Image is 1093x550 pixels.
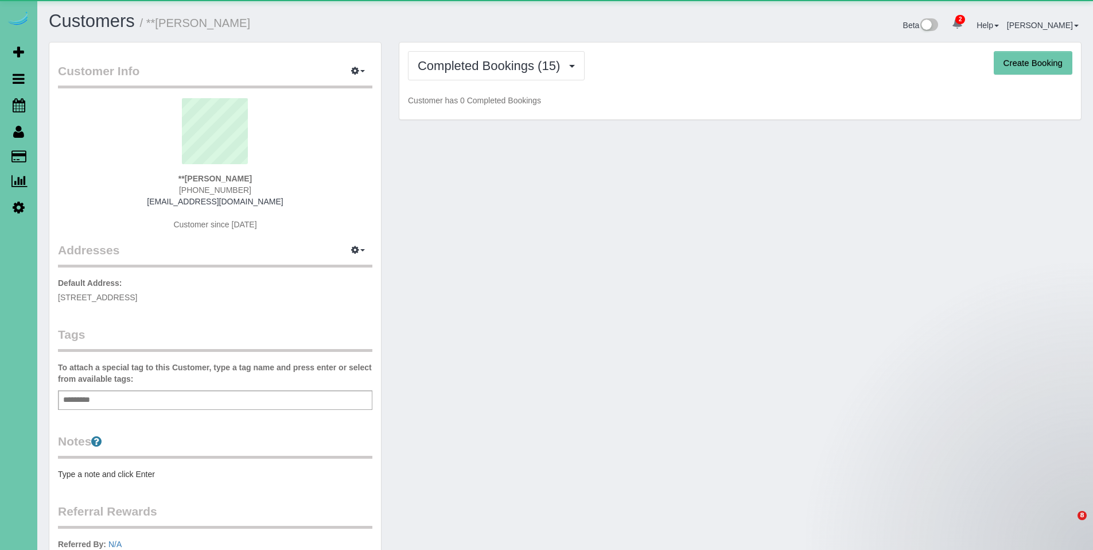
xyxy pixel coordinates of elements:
[140,17,251,29] small: / **[PERSON_NAME]
[58,63,372,88] legend: Customer Info
[1007,21,1079,30] a: [PERSON_NAME]
[7,11,30,28] img: Automaid Logo
[408,95,1072,106] p: Customer has 0 Completed Bookings
[408,51,585,80] button: Completed Bookings (15)
[58,362,372,385] label: To attach a special tag to this Customer, type a tag name and press enter or select from availabl...
[108,540,122,549] a: N/A
[58,326,372,352] legend: Tags
[58,503,372,529] legend: Referral Rewards
[58,433,372,459] legend: Notes
[178,174,252,183] strong: **[PERSON_NAME]
[147,197,283,206] a: [EMAIL_ADDRESS][DOMAIN_NAME]
[58,277,122,289] label: Default Address:
[946,11,968,37] a: 2
[977,21,999,30] a: Help
[173,220,256,229] span: Customer since [DATE]
[49,11,135,31] a: Customers
[1078,511,1087,520] span: 8
[58,468,372,480] pre: Type a note and click Enter
[903,21,939,30] a: Beta
[955,15,965,24] span: 2
[58,539,106,550] label: Referred By:
[994,51,1072,75] button: Create Booking
[58,293,137,302] span: [STREET_ADDRESS]
[179,185,251,195] span: [PHONE_NUMBER]
[418,59,566,73] span: Completed Bookings (15)
[1054,511,1082,539] iframe: Intercom live chat
[919,18,938,33] img: New interface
